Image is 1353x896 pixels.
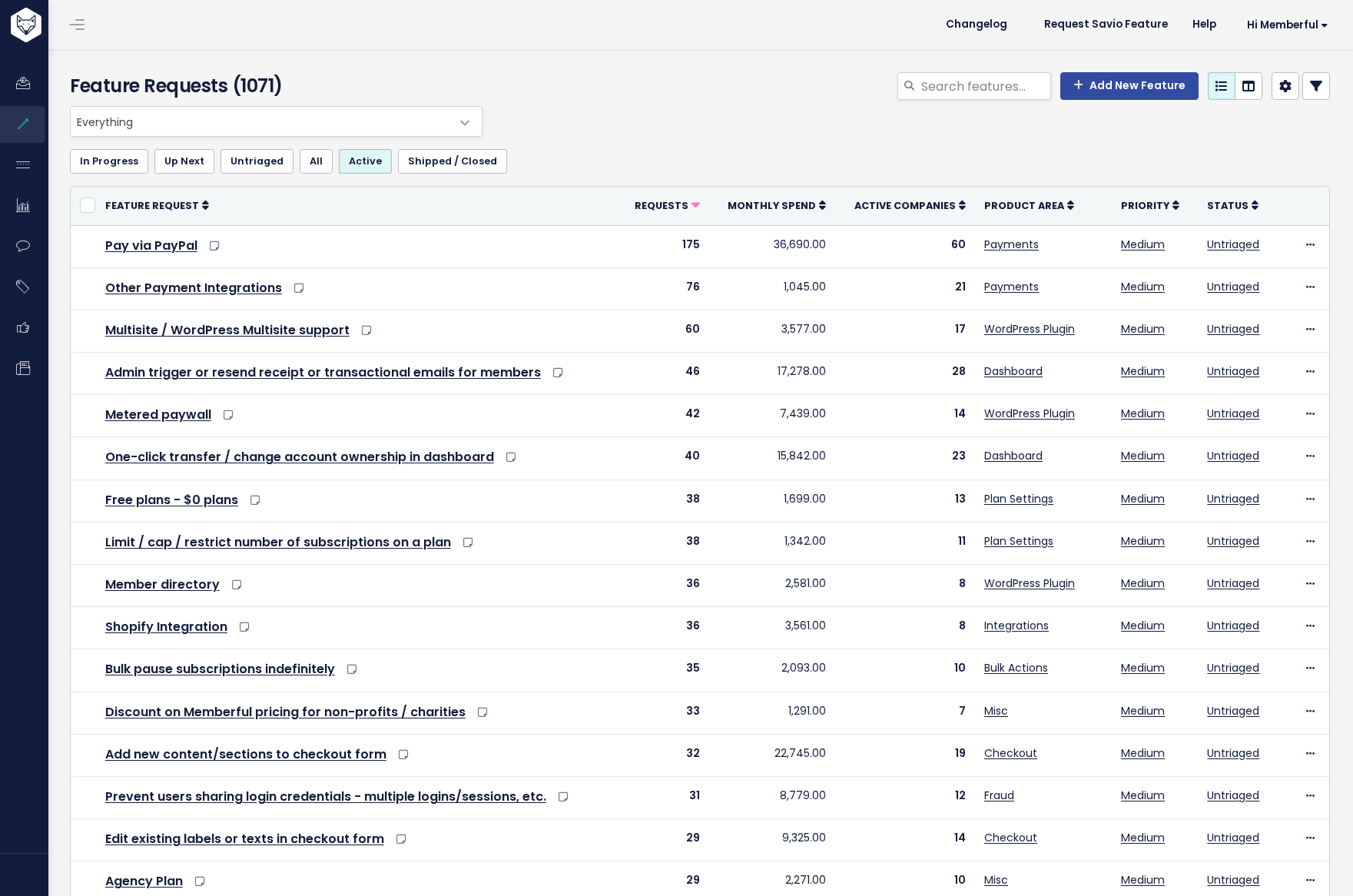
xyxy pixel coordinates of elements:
[1121,533,1165,549] a: Medium
[728,197,826,213] a: Monthly spend
[105,363,541,381] a: Admin trigger or resend receipt or transactional emails for members
[1121,279,1165,294] a: Medium
[71,107,451,136] span: Everything
[618,607,709,649] td: 36
[854,199,956,212] span: Active companies
[105,321,350,339] a: Multisite / WordPress Multisite support
[709,776,835,818] td: 8,779.00
[618,395,709,437] td: 42
[984,197,1074,213] a: Product Area
[105,197,209,213] a: Feature Request
[300,149,333,174] a: All
[709,267,835,310] td: 1,045.00
[854,197,966,213] a: Active companies
[728,199,816,212] span: Monthly spend
[154,149,214,174] a: Up Next
[835,267,975,310] td: 21
[618,692,709,734] td: 33
[1207,279,1259,294] a: Untriaged
[1207,448,1259,463] a: Untriaged
[339,149,392,174] a: Active
[984,237,1039,252] a: Payments
[984,618,1049,633] a: Integrations
[1207,745,1259,761] a: Untriaged
[1229,13,1341,37] a: Hi Memberful
[1207,197,1258,213] a: Status
[1121,576,1165,591] a: Medium
[835,649,975,692] td: 10
[984,830,1037,845] a: Checkout
[1207,199,1249,212] span: Status
[835,819,975,861] td: 14
[1207,237,1259,252] a: Untriaged
[618,776,709,818] td: 31
[1121,788,1165,803] a: Medium
[835,692,975,734] td: 7
[1121,406,1165,421] a: Medium
[1207,618,1259,633] a: Untriaged
[709,692,835,734] td: 1,291.00
[920,72,1051,100] input: Search features...
[835,522,975,564] td: 11
[984,363,1043,379] a: Dashboard
[709,819,835,861] td: 9,325.00
[618,522,709,564] td: 38
[835,437,975,480] td: 23
[105,788,546,805] a: Prevent users sharing login credentials - multiple logins/sessions, etc.
[1207,406,1259,421] a: Untriaged
[1207,660,1259,675] a: Untriaged
[635,199,688,212] span: Requests
[105,745,386,763] a: Add new content/sections to checkout form
[1180,13,1229,36] a: Help
[709,607,835,649] td: 3,561.00
[709,310,835,352] td: 3,577.00
[1121,872,1165,888] a: Medium
[835,565,975,607] td: 8
[1121,745,1165,761] a: Medium
[1207,533,1259,549] a: Untriaged
[709,480,835,522] td: 1,699.00
[618,565,709,607] td: 36
[984,788,1014,803] a: Fraud
[1207,576,1259,591] a: Untriaged
[618,819,709,861] td: 29
[1207,830,1259,845] a: Untriaged
[984,660,1048,675] a: Bulk Actions
[618,353,709,395] td: 46
[1207,363,1259,379] a: Untriaged
[1121,199,1169,212] span: Priority
[984,576,1075,591] a: WordPress Plugin
[709,649,835,692] td: 2,093.00
[1121,197,1179,213] a: Priority
[618,437,709,480] td: 40
[105,237,197,254] a: Pay via PayPal
[70,106,483,137] span: Everything
[1121,491,1165,506] a: Medium
[709,437,835,480] td: 15,842.00
[835,776,975,818] td: 12
[105,703,466,721] a: Discount on Memberful pricing for non-profits / charities
[984,533,1053,549] a: Plan Settings
[398,149,507,174] a: Shipped / Closed
[984,279,1039,294] a: Payments
[1060,72,1199,100] a: Add New Feature
[70,149,148,174] a: In Progress
[1207,872,1259,888] a: Untriaged
[70,149,1330,174] ul: Filter feature requests
[1032,13,1180,36] a: Request Savio Feature
[105,872,183,890] a: Agency Plan
[1207,788,1259,803] a: Untriaged
[105,576,220,593] a: Member directory
[835,395,975,437] td: 14
[105,448,494,466] a: One-click transfer / change account ownership in dashboard
[709,353,835,395] td: 17,278.00
[984,321,1075,337] a: WordPress Plugin
[835,607,975,649] td: 8
[1207,491,1259,506] a: Untriaged
[1121,448,1165,463] a: Medium
[709,522,835,564] td: 1,342.00
[984,199,1064,212] span: Product Area
[1121,363,1165,379] a: Medium
[984,703,1008,718] a: Misc
[835,353,975,395] td: 28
